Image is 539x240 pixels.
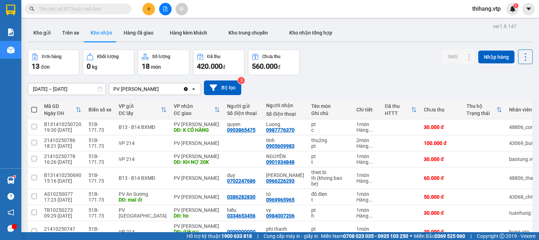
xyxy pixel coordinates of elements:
strong: 0708 023 035 - 0935 103 250 [343,233,408,239]
div: 50.000 đ [424,194,459,200]
div: Hàng thông thường [356,178,378,184]
th: Toggle SortBy [115,100,170,119]
span: 0 [87,62,91,71]
span: message [7,225,14,232]
button: Chưa thu560.000đ [248,49,300,75]
span: ... [368,213,373,219]
span: Kho trung chuyển [228,30,268,36]
div: VP 214 [119,156,167,162]
button: Đã thu420.000đ [193,49,244,75]
span: Miền Bắc [414,232,465,240]
div: pt [311,207,349,213]
div: 0969965965 [266,197,295,203]
div: 1h [311,232,349,238]
div: tình [266,137,304,143]
div: PV [GEOGRAPHIC_DATA] [119,207,167,219]
img: warehouse-icon [7,46,15,54]
div: Chưa thu [262,54,280,59]
button: SMS [442,50,463,63]
div: PV [PERSON_NAME] [174,121,220,127]
span: Hàng kèm khách [170,30,207,36]
svg: Clear value [183,86,189,92]
div: 0987776370 [266,127,295,133]
div: B131410250720 [44,121,81,127]
button: Đơn hàng13đơn [28,49,79,75]
div: 15:16 [DATE] [44,178,81,184]
span: ... [368,197,373,203]
div: ĐC lấy [119,110,161,116]
div: NGUYÊN [266,153,304,159]
div: Chi tiết [356,107,378,113]
div: 16:26 [DATE] [44,159,81,165]
div: Chưa thu [424,107,459,113]
div: 0386282830 [227,194,255,200]
div: Số điện thoại [266,111,304,117]
div: 17:23 [DATE] [44,197,81,203]
button: Hàng đã giao [118,24,159,41]
div: 21410250778 [44,153,81,159]
span: 18 [142,62,150,71]
div: PV An Sương [119,191,167,197]
div: B13 - B14 BXMĐ [119,124,167,130]
img: warehouse-icon [7,177,15,184]
span: ... [368,159,373,165]
div: Khối lượng [97,54,119,59]
div: 09:35 [DATE] [44,232,81,238]
div: đồ điẹn [311,191,349,197]
div: Trạng thái [467,110,496,116]
th: Toggle SortBy [381,100,420,119]
div: Số điện thoại [227,110,259,116]
span: file-add [163,6,168,11]
div: DĐ: hn [174,213,220,219]
div: 1 món [356,172,378,178]
div: 0984007206 [266,213,295,219]
span: món [151,64,161,70]
div: ver 1.8.147 [493,22,517,30]
th: Toggle SortBy [170,100,223,119]
div: tú [266,191,304,197]
div: 19:30 [DATE] [44,127,81,133]
div: HTTT [385,110,411,116]
button: Nhập hàng [478,51,514,63]
div: 18:21 [DATE] [44,143,81,149]
div: 51B-171.73 [88,137,112,149]
th: Toggle SortBy [41,100,85,119]
div: t [311,159,349,165]
div: pt [311,226,349,232]
div: 30.000 đ [424,156,459,162]
span: kg [92,64,97,70]
div: Biển số xe [88,107,112,113]
div: 1 món [356,121,378,127]
span: ⚪️ [410,235,412,238]
div: Người nhận [266,103,304,108]
span: đ [222,64,225,70]
div: PV [PERSON_NAME] [174,140,220,146]
div: Hàng thông thường [356,213,378,219]
div: 09:29 [DATE] [44,213,81,219]
span: 560.000 [252,62,277,71]
div: 2 món [356,137,378,143]
div: Hàng thông thường [356,159,378,165]
span: ... [368,232,373,238]
div: 1 món [356,191,378,197]
div: PV [PERSON_NAME] [113,85,159,93]
div: Tên món [311,103,349,109]
span: 420.000 [197,62,222,71]
div: Đã thu [207,54,220,59]
span: plus [146,6,151,11]
div: PV [PERSON_NAME] [174,175,220,181]
div: TB10250273 [44,207,81,213]
div: hiếu [227,207,259,213]
div: 51B-171.73 [88,121,112,133]
div: Hàng thông thường [356,127,378,133]
span: đ [277,64,280,70]
div: Thu hộ [467,103,496,109]
button: file-add [159,3,172,15]
span: ... [368,143,373,149]
button: caret-down [522,3,535,15]
div: pt [311,153,349,159]
span: copyright [500,234,505,239]
div: 0000000000 [227,229,255,235]
span: ... [368,127,373,133]
div: Hàng thông thường [356,197,378,203]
